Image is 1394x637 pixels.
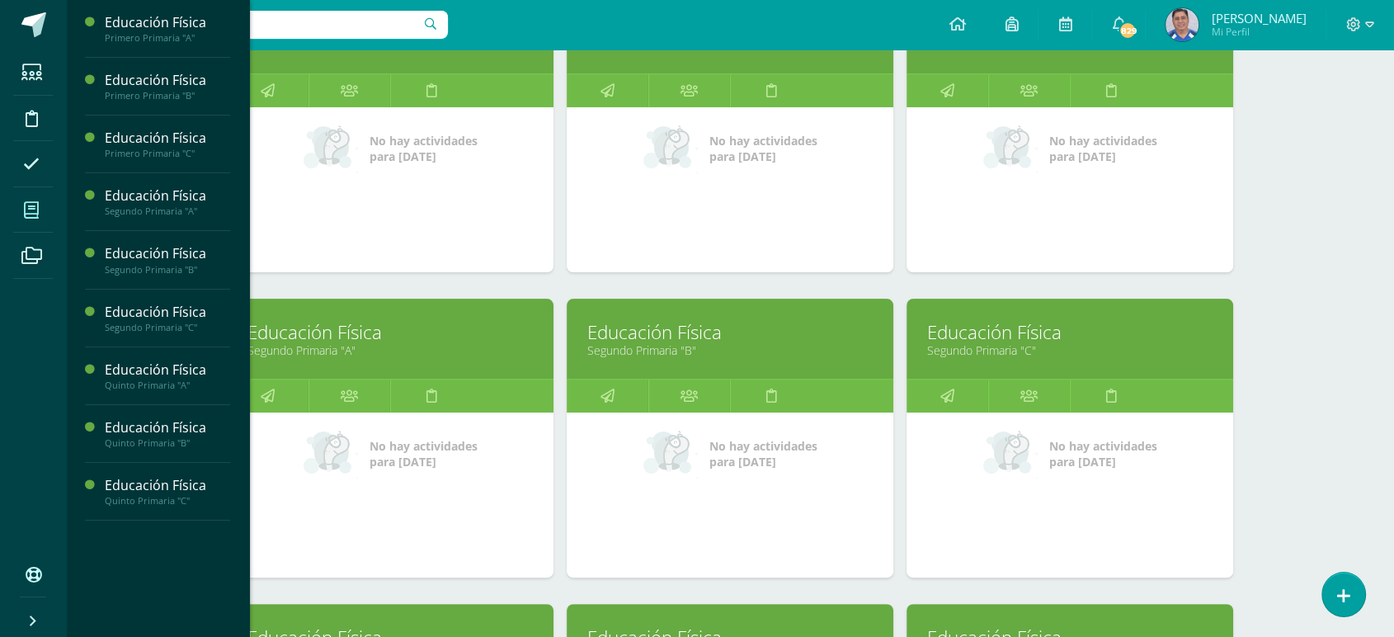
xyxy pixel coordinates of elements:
a: Educación Física [247,319,533,345]
div: Quinto Primaria "C" [105,495,230,507]
div: Educación Física [105,244,230,263]
span: 829 [1118,21,1137,40]
div: Primero Primaria "C" [105,148,230,159]
a: Educación FísicaPrimero Primaria "B" [105,71,230,101]
span: No hay actividades para [DATE] [709,133,817,164]
input: Busca un usuario... [77,11,448,39]
img: a70d0038ccf6c87a58865f66233eda2a.png [1166,8,1199,41]
a: Educación FísicaSegundo Primaria "B" [105,244,230,275]
div: Educación Física [105,476,230,495]
a: Segundo Primaria "C" [927,342,1213,358]
a: Educación FísicaPrimero Primaria "A" [105,13,230,44]
a: Educación Física [587,319,873,345]
a: Educación FísicaQuinto Primaria "A" [105,361,230,391]
div: Quinto Primaria "A" [105,380,230,391]
div: Primero Primaria "A" [105,32,230,44]
div: Educación Física [105,129,230,148]
span: No hay actividades para [DATE] [1049,133,1157,164]
div: Primero Primaria "B" [105,90,230,101]
div: Educación Física [105,303,230,322]
span: No hay actividades para [DATE] [370,438,478,469]
a: Educación FísicaSegundo Primaria "A" [105,186,230,217]
a: Segundo Primaria "B" [587,342,873,358]
span: No hay actividades para [DATE] [370,133,478,164]
div: Educación Física [105,418,230,437]
a: Segundo Primaria "A" [247,342,533,358]
span: Mi Perfil [1211,25,1306,39]
div: Educación Física [105,71,230,90]
img: no_activities_small.png [643,124,698,173]
a: Educación FísicaQuinto Primaria "B" [105,418,230,449]
a: Educación FísicaPrimero Primaria "C" [105,129,230,159]
img: no_activities_small.png [983,124,1038,173]
a: Educación FísicaQuinto Primaria "C" [105,476,230,507]
div: Segundo Primaria "B" [105,264,230,276]
img: no_activities_small.png [304,124,358,173]
img: no_activities_small.png [643,429,698,479]
a: Educación FísicaSegundo Primaria "C" [105,303,230,333]
div: Segundo Primaria "C" [105,322,230,333]
span: No hay actividades para [DATE] [709,438,817,469]
span: [PERSON_NAME] [1211,10,1306,26]
div: Educación Física [105,361,230,380]
div: Segundo Primaria "A" [105,205,230,217]
div: Educación Física [105,186,230,205]
div: Quinto Primaria "B" [105,437,230,449]
img: no_activities_small.png [983,429,1038,479]
div: Educación Física [105,13,230,32]
img: no_activities_small.png [304,429,358,479]
a: Educación Física [927,319,1213,345]
span: No hay actividades para [DATE] [1049,438,1157,469]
